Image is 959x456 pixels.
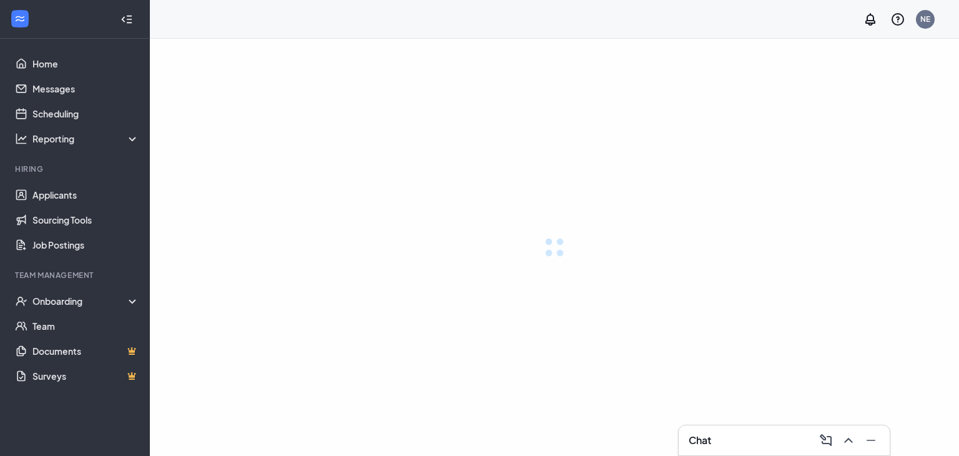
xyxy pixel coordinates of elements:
[837,430,857,450] button: ChevronUp
[689,434,711,447] h3: Chat
[32,51,139,76] a: Home
[860,430,880,450] button: Minimize
[32,207,139,232] a: Sourcing Tools
[32,364,139,389] a: SurveysCrown
[819,433,834,448] svg: ComposeMessage
[14,12,26,25] svg: WorkstreamLogo
[32,132,140,145] div: Reporting
[32,314,139,339] a: Team
[815,430,835,450] button: ComposeMessage
[841,433,856,448] svg: ChevronUp
[32,182,139,207] a: Applicants
[15,295,27,307] svg: UserCheck
[863,433,878,448] svg: Minimize
[32,232,139,257] a: Job Postings
[120,13,133,26] svg: Collapse
[32,101,139,126] a: Scheduling
[15,164,137,174] div: Hiring
[920,14,930,24] div: NE
[863,12,878,27] svg: Notifications
[32,76,139,101] a: Messages
[15,132,27,145] svg: Analysis
[890,12,905,27] svg: QuestionInfo
[15,270,137,280] div: Team Management
[32,295,140,307] div: Onboarding
[32,339,139,364] a: DocumentsCrown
